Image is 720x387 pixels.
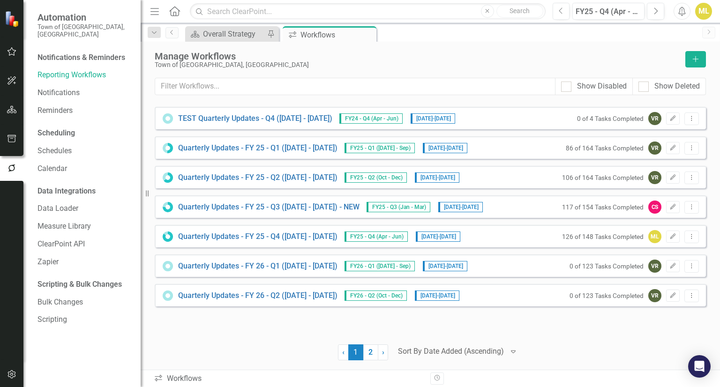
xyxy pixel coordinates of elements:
span: Automation [37,12,131,23]
small: 106 of 164 Tasks Completed [562,174,644,181]
small: 0 of 123 Tasks Completed [570,292,644,299]
span: FY25 - Q3 (Jan - Mar) [367,202,430,212]
a: Zapier [37,257,131,268]
a: ClearPoint API [37,239,131,250]
button: ML [695,3,712,20]
a: Notifications [37,88,131,98]
span: [DATE] - [DATE] [416,231,460,242]
div: Scripting & Bulk Changes [37,279,122,290]
a: Calendar [37,164,131,174]
a: Quarterly Updates - FY 26 - Q1 ([DATE] - [DATE]) [178,261,337,272]
div: Overall Strategy [203,28,265,40]
div: ML [648,230,661,243]
a: Quarterly Updates - FY 25 - Q3 ([DATE] - [DATE]) - NEW [178,202,360,213]
span: FY24 - Q4 (Apr - Jun) [339,113,403,124]
div: VR [648,171,661,184]
div: VR [648,112,661,125]
img: ClearPoint Strategy [5,11,21,27]
a: Measure Library [37,221,131,232]
span: FY25 - Q4 (Apr - Jun) [345,231,408,242]
div: Manage Workflows [155,51,681,61]
span: › [382,348,384,357]
div: Workflows [300,29,374,41]
span: FY26 - Q1 ([DATE] - Sep) [345,261,415,271]
a: Quarterly Updates - FY 25 - Q1 ([DATE] - [DATE]) [178,143,337,154]
div: Town of [GEOGRAPHIC_DATA], [GEOGRAPHIC_DATA] [155,61,681,68]
span: [DATE] - [DATE] [438,202,483,212]
div: Scheduling [37,128,75,139]
span: [DATE] - [DATE] [423,261,467,271]
span: 1 [348,344,363,360]
a: Reporting Workflows [37,70,131,81]
a: Scripting [37,314,131,325]
a: TEST Quarterly Updates - Q4 ([DATE] - [DATE]) [178,113,332,124]
button: Search [496,5,543,18]
span: [DATE] - [DATE] [423,143,467,153]
a: Overall Strategy [187,28,265,40]
div: Workflows [154,373,423,384]
small: 126 of 148 Tasks Completed [562,233,644,240]
a: Quarterly Updates - FY 25 - Q4 ([DATE] - [DATE]) [178,231,337,242]
div: Show Disabled [577,81,627,92]
div: Notifications & Reminders [37,52,125,63]
div: Open Intercom Messenger [688,355,711,378]
small: 86 of 164 Tasks Completed [566,144,644,152]
a: 2 [363,344,378,360]
span: FY25 - Q1 ([DATE] - Sep) [345,143,415,153]
div: VR [648,260,661,273]
input: Search ClearPoint... [190,3,545,20]
small: 0 of 4 Tasks Completed [577,115,644,122]
span: [DATE] - [DATE] [411,113,455,124]
div: Data Integrations [37,186,96,197]
small: 0 of 123 Tasks Completed [570,262,644,270]
input: Filter Workflows... [155,78,555,95]
a: Quarterly Updates - FY 25 - Q2 ([DATE] - [DATE]) [178,172,337,183]
div: VR [648,289,661,302]
div: CS [648,201,661,214]
span: [DATE] - [DATE] [415,172,459,183]
small: 117 of 154 Tasks Completed [562,203,644,211]
a: Bulk Changes [37,297,131,308]
div: VR [648,141,661,155]
button: FY25 - Q4 (Apr - Jun) [572,3,645,20]
a: Reminders [37,105,131,116]
div: Show Deleted [654,81,700,92]
a: Data Loader [37,203,131,214]
span: [DATE] - [DATE] [415,290,459,301]
span: FY26 - Q2 (Oct - Dec) [345,290,407,301]
span: Search [510,7,530,15]
a: Quarterly Updates - FY 26 - Q2 ([DATE] - [DATE]) [178,290,337,301]
small: Town of [GEOGRAPHIC_DATA], [GEOGRAPHIC_DATA] [37,23,131,38]
span: ‹ [342,348,345,357]
div: FY25 - Q4 (Apr - Jun) [576,6,641,17]
a: Schedules [37,146,131,156]
span: FY25 - Q2 (Oct - Dec) [345,172,407,183]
